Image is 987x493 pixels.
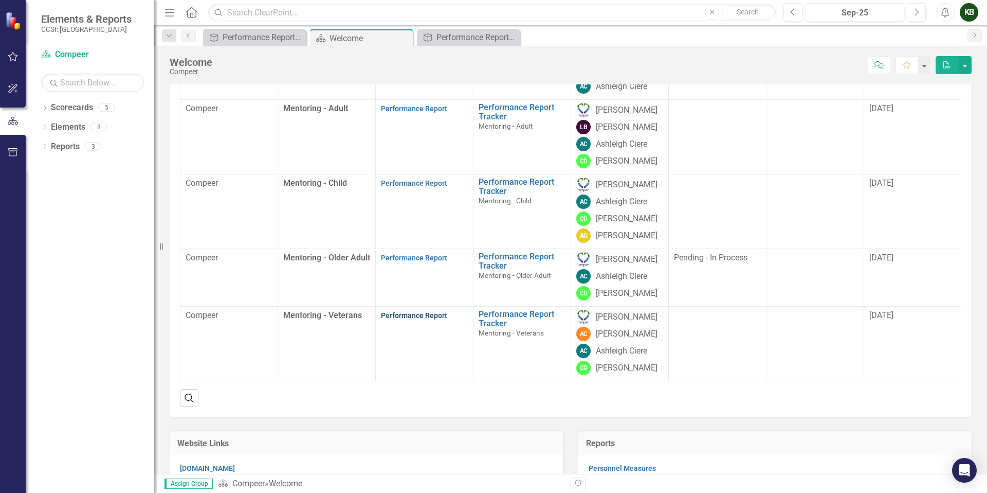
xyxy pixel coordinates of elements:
div: AG [576,228,591,243]
a: Performance Report [381,179,447,187]
div: CD [576,286,591,301]
div: 8 [90,123,107,132]
div: Ashleigh Ciere [596,196,647,208]
h3: Website Links [177,439,555,448]
div: AC [576,79,591,94]
a: Scorecards [51,102,93,114]
a: Performance Report [381,254,447,262]
span: Mentoring - Adult [283,103,348,113]
a: Performance Report [381,311,447,320]
div: Performance Report Tracker [223,31,303,44]
a: [DOMAIN_NAME] [180,464,235,472]
td: Double-Click to Edit [766,100,864,174]
div: [PERSON_NAME] [596,155,657,167]
p: Compeer [186,178,272,189]
div: AC [576,195,591,209]
p: Compeer [186,252,272,264]
div: Open Intercom Messenger [952,458,977,483]
td: Double-Click to Edit Right Click for Context Menu [473,307,571,381]
span: Mentoring - Veterans [283,310,362,320]
div: [PERSON_NAME] [596,121,657,133]
span: Mentoring - Older Adult [283,253,370,262]
a: Personnel Measures [589,464,656,472]
div: [PERSON_NAME] [596,362,657,374]
span: Mentoring - Child [283,178,347,188]
td: Double-Click to Edit [669,100,766,174]
td: Double-Click to Edit [766,307,864,381]
span: Mentoring - Adult [479,122,533,130]
div: AC [576,344,591,358]
span: Mentoring - Child [479,197,532,205]
h3: Reports [586,439,964,448]
div: Welcome [330,32,410,45]
td: Double-Click to Edit [669,307,766,381]
div: AC [576,137,591,151]
input: Search Below... [41,74,144,92]
div: Performance Report Tracker [436,31,517,44]
div: Compeer [170,68,212,76]
div: LB [576,120,591,134]
div: Ashleigh Ciere [596,138,647,150]
button: Search [722,5,773,20]
input: Search ClearPoint... [208,4,776,22]
div: Welcome [269,479,302,488]
a: Compeer [41,49,144,61]
div: [PERSON_NAME] [596,104,657,116]
img: Cheri Alvarez [576,310,591,324]
span: [DATE] [869,103,893,113]
div: Ashleigh Ciere [596,81,647,93]
div: [PERSON_NAME] [596,179,657,191]
div: AC [576,269,591,284]
a: Performance Report Tracker [479,178,565,196]
a: Performance Report Tracker [419,31,517,44]
img: Cheri Alvarez [576,178,591,192]
div: » [218,478,563,490]
div: 3 [85,142,101,151]
a: Performance Report Tracker [479,103,565,121]
a: Performance Report [381,104,447,113]
a: Performance Report Tracker [206,31,303,44]
span: [DATE] [869,310,893,320]
div: [PERSON_NAME] [596,254,657,266]
a: Compeer [232,479,265,488]
div: [PERSON_NAME] [596,328,657,340]
div: CD [576,361,591,375]
td: Double-Click to Edit [669,174,766,249]
div: CD [576,154,591,168]
td: Double-Click to Edit Right Click for Context Menu [473,100,571,174]
div: Sep-25 [809,7,901,19]
div: [PERSON_NAME] [596,311,657,323]
td: Double-Click to Edit [766,249,864,307]
button: KB [960,3,978,22]
a: Performance Report Tracker [479,252,565,270]
div: Ashleigh Ciere [596,271,647,283]
span: Search [737,8,759,16]
td: Double-Click to Edit [669,249,766,307]
small: CCSI: [GEOGRAPHIC_DATA] [41,25,132,33]
span: [DATE] [869,253,893,262]
td: Double-Click to Edit Right Click for Context Menu [473,174,571,249]
div: [PERSON_NAME] [596,230,657,242]
button: Sep-25 [806,3,904,22]
div: 5 [98,103,115,112]
a: Elements [51,121,85,133]
span: [DATE] [869,178,893,188]
div: AC [576,327,591,341]
span: Assign Group [164,479,213,489]
img: Cheri Alvarez [576,252,591,267]
div: [PERSON_NAME] [596,288,657,300]
span: Mentoring - Veterans [479,329,544,337]
div: [PERSON_NAME] [596,213,657,225]
span: Elements & Reports [41,13,132,25]
span: Pending - In Process [674,253,747,262]
div: Welcome [170,57,212,68]
img: ClearPoint Strategy [5,12,23,30]
td: Double-Click to Edit Right Click for Context Menu [473,249,571,307]
p: Compeer [186,103,272,115]
a: Reports [51,141,80,153]
a: Performance Report Tracker [479,310,565,328]
img: Cheri Alvarez [576,103,591,117]
span: Mentoring - Older Adult [479,271,551,279]
p: Compeer [186,310,272,322]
